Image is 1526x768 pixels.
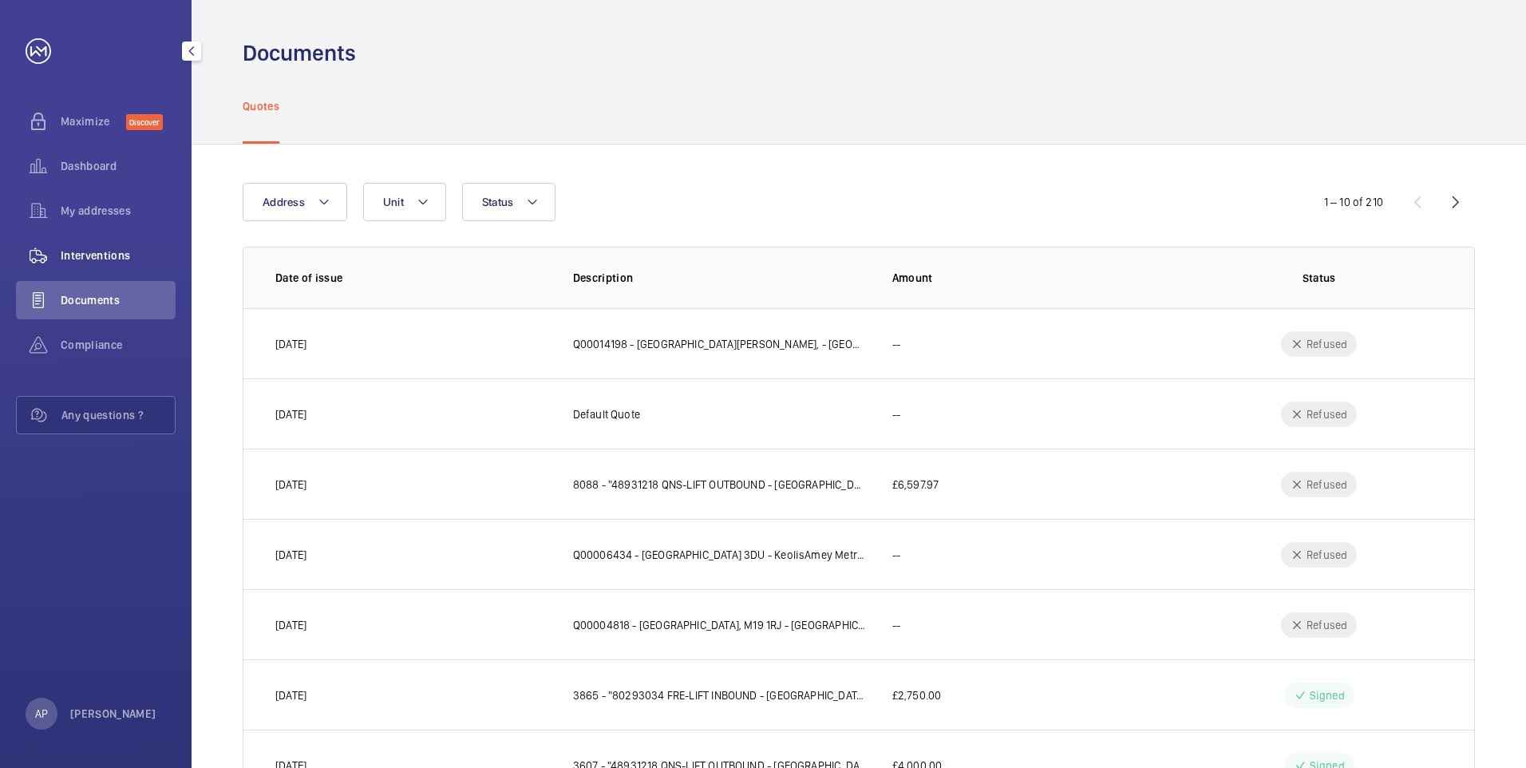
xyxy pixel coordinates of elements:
span: My addresses [61,203,176,219]
span: Unit [383,196,404,208]
p: AP [35,706,48,722]
p: Quotes [243,98,279,114]
span: Interventions [61,247,176,263]
p: Amount [892,270,1171,286]
p: Refused [1307,336,1347,352]
p: [DATE] [275,687,306,703]
p: -- [892,406,900,422]
span: Discover [126,114,163,130]
span: Status [482,196,514,208]
span: Dashboard [61,158,176,174]
p: Q00014198 - [GEOGRAPHIC_DATA][PERSON_NAME], - [GEOGRAPHIC_DATA] Metrolink [573,336,867,352]
span: Address [263,196,305,208]
p: Default Quote [573,406,640,422]
p: Q00004818 - [GEOGRAPHIC_DATA], M19 1RJ - [GEOGRAPHIC_DATA] Metrolink [573,617,867,633]
p: Refused [1307,617,1347,633]
p: 8088 - "48931218 QNS-LIFT OUTBOUND - [GEOGRAPHIC_DATA] - [GEOGRAPHIC_DATA]," [573,477,867,493]
p: [DATE] [275,547,306,563]
p: Description [573,270,867,286]
p: 3865 - "80293034 FRE-LIFT INBOUND - [GEOGRAPHIC_DATA] - [GEOGRAPHIC_DATA], OL9 8QZ" [573,687,867,703]
button: Status [462,183,556,221]
h1: Documents [243,38,356,68]
p: Refused [1307,477,1347,493]
p: Signed [1310,687,1345,703]
p: Refused [1307,547,1347,563]
button: Address [243,183,347,221]
p: [DATE] [275,406,306,422]
span: Any questions ? [61,407,175,423]
p: £2,750.00 [892,687,942,703]
span: Documents [61,292,176,308]
p: -- [892,617,900,633]
p: [DATE] [275,477,306,493]
span: Maximize [61,113,126,129]
p: -- [892,336,900,352]
p: -- [892,547,900,563]
p: Q00006434 - [GEOGRAPHIC_DATA] 3DU - KeolisAmey Metrolink [573,547,867,563]
p: [PERSON_NAME] [70,706,156,722]
p: Refused [1307,406,1347,422]
div: 1 – 10 of 210 [1324,194,1383,210]
p: [DATE] [275,617,306,633]
p: £6,597.97 [892,477,939,493]
p: Status [1196,270,1442,286]
p: [DATE] [275,336,306,352]
button: Unit [363,183,446,221]
p: Date of issue [275,270,548,286]
span: Compliance [61,337,176,353]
